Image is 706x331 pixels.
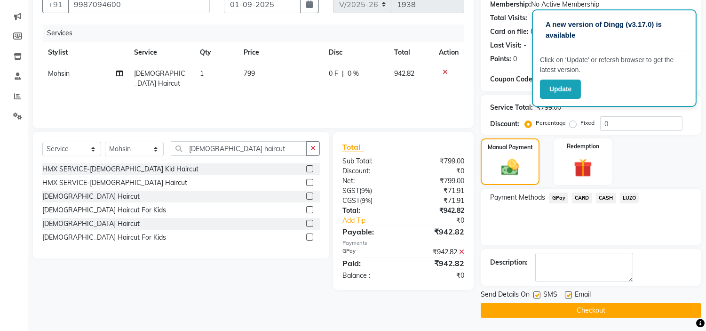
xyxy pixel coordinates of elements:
div: Total: [335,206,404,216]
div: HMX SERVICE-[DEMOGRAPHIC_DATA] Kid Haircut [42,164,198,174]
button: Update [540,80,581,99]
div: 0 [531,27,534,37]
div: ₹71.91 [404,186,472,196]
span: [DEMOGRAPHIC_DATA] Haircut [134,69,185,88]
div: Card on file: [490,27,529,37]
div: Payments [342,239,464,247]
label: Fixed [580,119,595,127]
th: Total [389,42,434,63]
div: Net: [335,176,404,186]
span: CARD [572,193,592,203]
label: Percentage [536,119,566,127]
div: [DEMOGRAPHIC_DATA] Haircut [42,219,140,229]
div: Payable: [335,226,404,237]
div: ₹942.82 [404,258,472,269]
div: ( ) [335,186,404,196]
div: Services [43,24,471,42]
th: Stylist [42,42,128,63]
div: [DEMOGRAPHIC_DATA] Haircut For Kids [42,233,166,242]
div: - [524,40,526,50]
div: [DEMOGRAPHIC_DATA] Haircut [42,192,140,202]
div: ₹942.82 [404,247,472,257]
div: Last Visit: [490,40,522,50]
span: CASH [596,193,616,203]
img: _gift.svg [568,156,598,179]
img: _cash.svg [496,157,524,178]
th: Disc [323,42,389,63]
div: GPay [335,247,404,257]
div: 0 [513,54,517,64]
div: Sub Total: [335,156,404,166]
span: SGST [342,186,359,195]
span: Email [575,290,591,301]
div: Total Visits: [490,13,527,23]
th: Qty [194,42,238,63]
div: ₹942.82 [404,226,472,237]
a: Add Tip [335,216,415,226]
div: ₹942.82 [404,206,472,216]
div: Paid: [335,258,404,269]
span: CGST [342,196,360,205]
span: 9% [362,197,371,204]
th: Action [433,42,464,63]
button: Checkout [481,303,701,318]
div: Coupon Code [490,74,557,84]
div: ₹71.91 [404,196,472,206]
div: ₹799.00 [404,176,472,186]
span: 942.82 [394,69,414,78]
span: GPay [549,193,568,203]
span: 799 [244,69,255,78]
span: SMS [543,290,557,301]
input: Search or Scan [171,141,307,156]
div: ₹0 [404,166,472,176]
div: ( ) [335,196,404,206]
div: ₹0 [404,271,472,281]
span: LUZO [620,193,639,203]
span: Send Details On [481,290,530,301]
div: ₹799.00 [404,156,472,166]
div: Points: [490,54,511,64]
div: Discount: [335,166,404,176]
div: [DEMOGRAPHIC_DATA] Haircut For Kids [42,205,166,215]
span: Total [342,142,364,152]
span: 0 F [329,69,338,79]
div: Service Total: [490,103,533,113]
div: Discount: [490,119,519,129]
span: | [342,69,344,79]
span: Payment Methods [490,193,545,202]
span: Mohsin [48,69,70,78]
label: Redemption [567,142,599,151]
div: ₹799.00 [537,103,561,113]
span: 0 % [348,69,359,79]
div: ₹0 [415,216,472,226]
label: Manual Payment [488,143,533,152]
th: Service [128,42,194,63]
span: 9% [361,187,370,194]
th: Price [238,42,323,63]
div: Balance : [335,271,404,281]
div: HMX SERVICE-[DEMOGRAPHIC_DATA] Haircut [42,178,187,188]
p: Click on ‘Update’ or refersh browser to get the latest version. [540,55,689,75]
div: Description: [490,258,528,267]
span: 1 [200,69,204,78]
p: A new version of Dingg (v3.17.0) is available [546,19,683,40]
